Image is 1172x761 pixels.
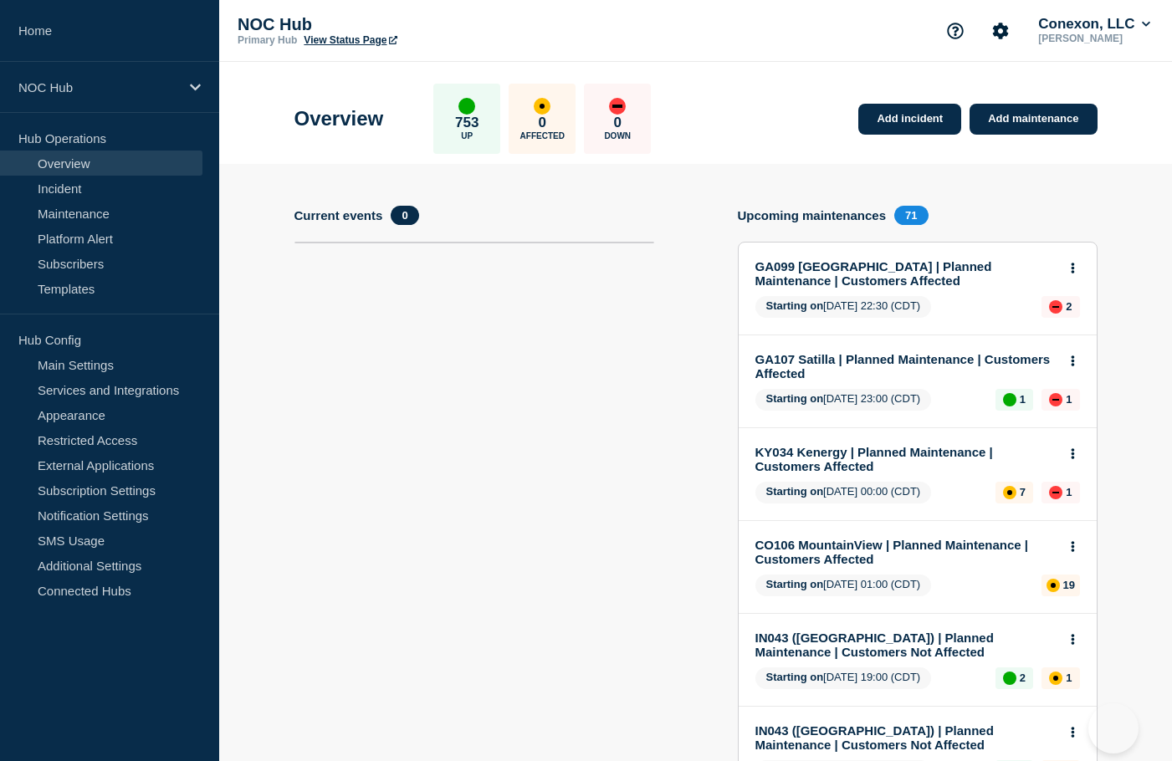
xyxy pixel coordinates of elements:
p: 2 [1020,672,1026,684]
span: [DATE] 00:00 (CDT) [755,482,932,503]
p: 2 [1066,300,1072,313]
p: 1 [1066,486,1072,498]
span: Starting on [766,485,824,498]
div: affected [1049,672,1062,685]
div: down [1049,486,1062,499]
p: 1 [1020,393,1026,406]
a: GA107 Satilla | Planned Maintenance | Customers Affected [755,352,1057,380]
a: IN043 ([GEOGRAPHIC_DATA]) | Planned Maintenance | Customers Not Affected [755,723,1057,752]
span: Starting on [766,578,824,590]
p: Down [604,131,631,140]
p: 0 [539,115,546,131]
div: affected [1003,486,1016,499]
div: up [458,98,475,115]
p: NOC Hub [18,80,179,94]
span: Starting on [766,299,824,312]
p: 753 [455,115,479,131]
h4: Upcoming maintenances [738,208,887,222]
p: Affected [520,131,565,140]
div: down [1049,393,1062,406]
p: Up [461,131,473,140]
p: NOC Hub [238,15,572,34]
button: Account settings [983,13,1018,49]
a: View Status Page [304,34,397,46]
span: 71 [894,206,928,225]
span: [DATE] 22:30 (CDT) [755,296,932,318]
span: [DATE] 19:00 (CDT) [755,667,932,689]
h4: Current events [294,208,383,222]
button: Conexon, LLC [1035,16,1154,33]
button: Support [938,13,973,49]
span: [DATE] 01:00 (CDT) [755,575,932,596]
p: 19 [1063,579,1075,591]
p: 1 [1066,672,1072,684]
p: 7 [1020,486,1026,498]
a: KY034 Kenergy | Planned Maintenance | Customers Affected [755,445,1057,473]
a: IN043 ([GEOGRAPHIC_DATA]) | Planned Maintenance | Customers Not Affected [755,631,1057,659]
h1: Overview [294,107,384,130]
p: Primary Hub [238,34,297,46]
div: down [609,98,626,115]
span: [DATE] 23:00 (CDT) [755,389,932,411]
div: affected [534,98,550,115]
iframe: Help Scout Beacon - Open [1088,703,1139,753]
span: Starting on [766,671,824,683]
p: 1 [1066,393,1072,406]
div: up [1003,393,1016,406]
div: down [1049,300,1062,314]
a: GA099 [GEOGRAPHIC_DATA] | Planned Maintenance | Customers Affected [755,259,1057,288]
span: 0 [391,206,418,225]
p: 0 [614,115,622,131]
a: Add maintenance [970,104,1097,135]
a: Add incident [858,104,961,135]
span: Starting on [766,392,824,405]
div: affected [1047,579,1060,592]
div: up [1003,672,1016,685]
p: [PERSON_NAME] [1035,33,1154,44]
a: CO106 MountainView | Planned Maintenance | Customers Affected [755,538,1057,566]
